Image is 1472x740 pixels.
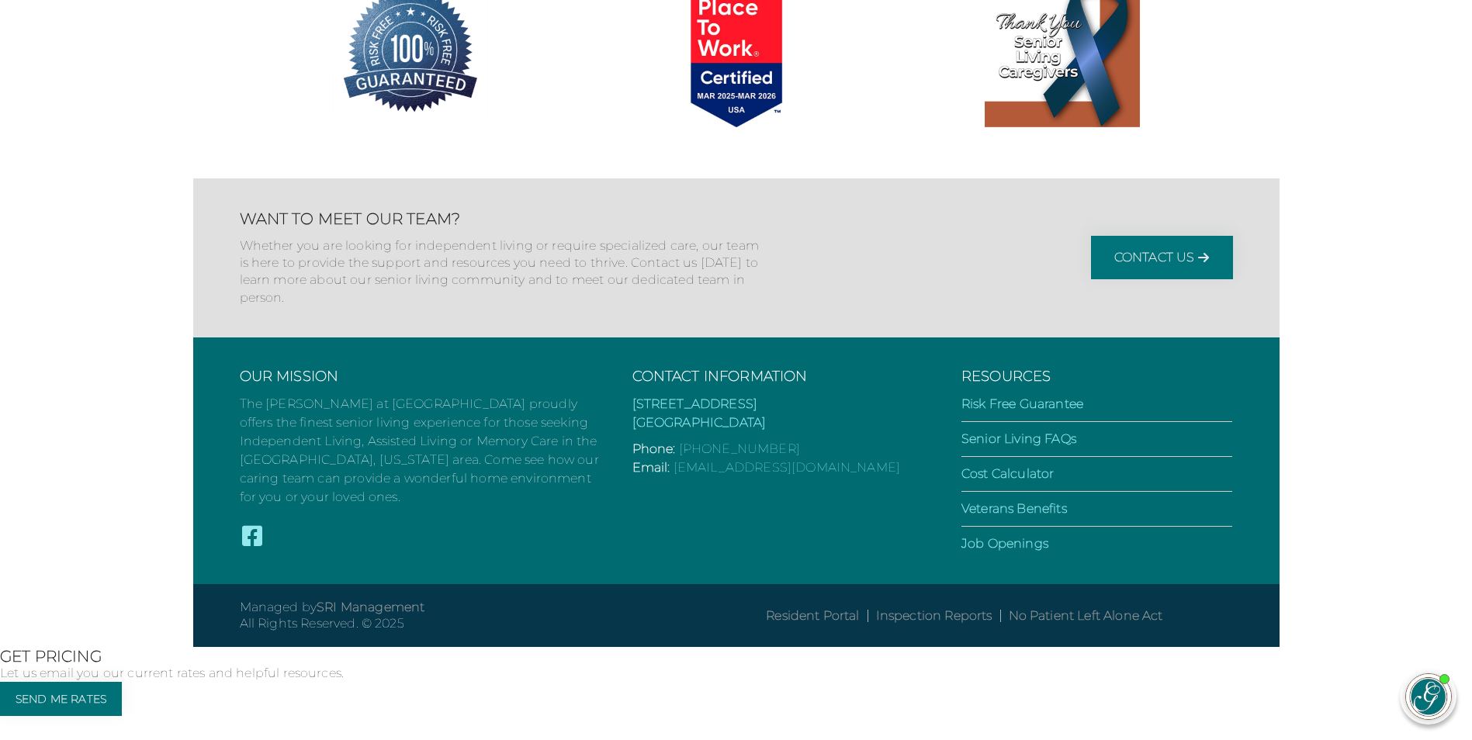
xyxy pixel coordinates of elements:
[961,501,1067,516] a: Veterans Benefits
[632,368,930,386] h3: Contact Information
[632,460,670,475] span: Email:
[240,395,601,507] p: The [PERSON_NAME] at [GEOGRAPHIC_DATA] proudly offers the finest senior living experience for tho...
[961,466,1054,481] a: Cost Calculator
[240,237,767,307] p: Whether you are looking for independent living or require specialized care, our team is here to p...
[632,396,767,430] a: [STREET_ADDRESS][GEOGRAPHIC_DATA]
[679,441,800,456] a: [PHONE_NUMBER]
[1406,674,1451,719] img: avatar
[240,600,736,632] p: Managed by All Rights Reserved. © 2025
[1009,608,1163,623] a: No Patient Left Alone Act
[961,368,1233,386] h3: Resources
[632,441,676,456] span: Phone:
[1091,236,1233,279] a: Contact Us
[961,431,1076,446] a: Senior Living FAQs
[317,600,424,614] a: SRI Management
[240,368,601,386] h3: Our Mission
[766,608,859,623] a: Resident Portal
[674,460,900,475] a: [EMAIL_ADDRESS][DOMAIN_NAME]
[876,608,992,623] a: Inspection Reports
[240,209,767,228] h2: Want to Meet Our Team?
[961,396,1083,411] a: Risk Free Guarantee
[961,536,1048,551] a: Job Openings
